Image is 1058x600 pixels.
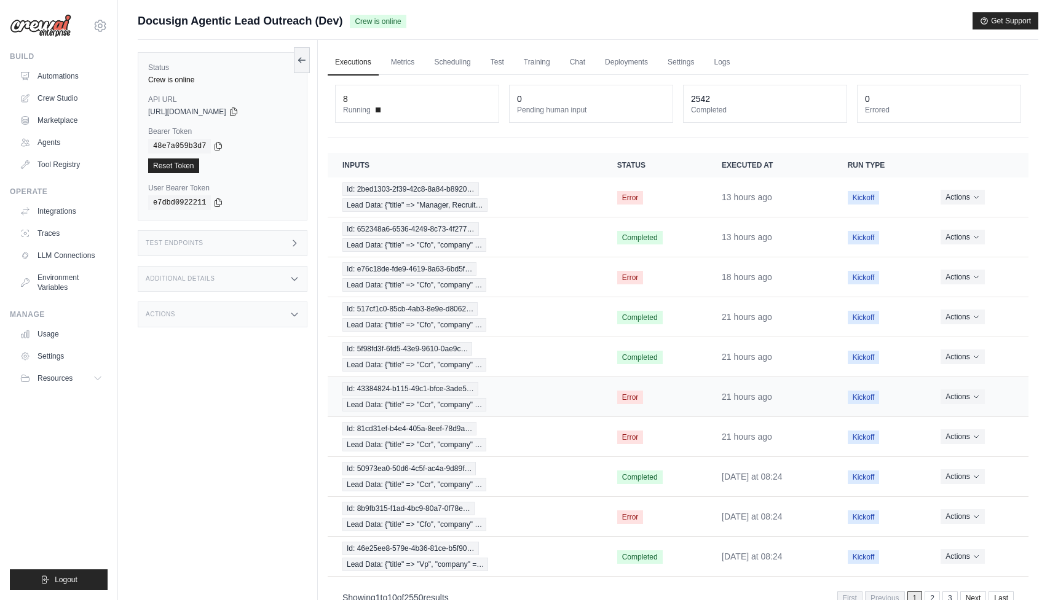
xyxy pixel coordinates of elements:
a: Settings [660,50,701,76]
div: Crew is online [148,75,297,85]
span: Kickoff [848,311,880,324]
th: Run Type [833,153,926,177]
a: Marketplace [15,111,108,130]
a: View execution details for Id [342,542,588,571]
span: Docusign Agentic Lead Outreach (Dev) [138,12,342,29]
span: Lead Data: {"title" => "Ccr", "company" … [342,478,486,491]
span: Lead Data: {"title" => "Cfo", "company" … [342,278,486,292]
h3: Additional Details [146,275,215,282]
span: Kickoff [848,231,880,244]
span: Kickoff [848,191,880,205]
span: Logout [55,575,77,585]
dt: Pending human input [517,105,665,115]
dt: Errored [865,105,1013,115]
a: Test [483,50,511,76]
span: Running [343,105,371,115]
span: Resources [38,373,73,383]
button: Actions for execution [941,429,984,444]
div: 2542 [691,93,710,105]
span: Error [617,271,644,284]
span: Completed [617,231,663,244]
a: Reset Token [148,158,199,173]
span: Id: 8b9fb315-f1ad-4bc9-80a7-0f78e… [342,502,475,515]
button: Actions for execution [941,549,984,564]
time: August 19, 2025 at 12:54 PDT [722,352,772,362]
h3: Actions [146,311,175,318]
a: Automations [15,66,108,86]
time: August 19, 2025 at 08:24 PDT [722,551,783,561]
a: Integrations [15,201,108,221]
div: Operate [10,187,108,197]
label: Bearer Token [148,127,297,136]
span: Kickoff [848,351,880,364]
time: August 19, 2025 at 20:40 PDT [722,192,772,202]
th: Executed at [707,153,833,177]
button: Resources [15,368,108,388]
time: August 19, 2025 at 08:24 PDT [722,512,783,521]
span: Id: 43384824-b115-49c1-bfce-3ade5… [342,382,478,395]
span: Id: 81cd31ef-b4e4-405a-8eef-78d9a… [342,422,476,435]
th: Status [602,153,707,177]
button: Actions for execution [941,349,984,364]
a: Settings [15,346,108,366]
a: View execution details for Id [342,422,588,451]
span: Lead Data: {"title" => "Cfo", "company" … [342,518,486,531]
a: View execution details for Id [342,302,588,332]
span: Lead Data: {"title" => "Cfo", "company" … [342,318,486,332]
span: [URL][DOMAIN_NAME] [148,107,226,117]
div: Build [10,52,108,61]
span: Error [617,391,644,404]
span: Completed [617,550,663,564]
span: Id: e76c18de-fde9-4619-8a63-6bd5f… [342,262,476,276]
span: Id: 50973ea0-50d6-4c5f-ac4a-9d89f… [342,462,476,475]
span: Kickoff [848,431,880,444]
div: 8 [343,93,348,105]
a: Agents [15,133,108,152]
a: Usage [15,324,108,344]
time: August 19, 2025 at 15:29 PDT [722,272,772,282]
time: August 19, 2025 at 12:28 PDT [722,392,772,402]
a: View execution details for Id [342,462,588,491]
button: Logout [10,569,108,590]
a: Crew Studio [15,88,108,108]
span: Lead Data: {"title" => "Cfo", "company" … [342,238,486,252]
span: Kickoff [848,470,880,484]
span: Id: 517cf1c0-85cb-4ab3-8e9e-d8062… [342,302,478,316]
div: Manage [10,310,108,319]
button: Actions for execution [941,190,984,205]
a: View execution details for Id [342,222,588,252]
span: Id: 652348a6-6536-4249-8c73-4f277… [342,222,479,236]
span: Lead Data: {"title" => "Manager, Recruit… [342,198,488,212]
button: Actions for execution [941,469,984,484]
span: Kickoff [848,550,880,564]
label: Status [148,63,297,72]
time: August 19, 2025 at 20:00 PDT [722,232,772,242]
a: Logs [706,50,737,76]
a: Deployments [598,50,655,76]
a: Scheduling [427,50,478,76]
span: Id: 2bed1303-2f39-42c8-8a84-b8920… [342,182,479,196]
span: Lead Data: {"title" => "Vp", "company" =… [342,558,488,571]
button: Get Support [973,12,1038,29]
dt: Completed [691,105,839,115]
span: Crew is online [350,15,406,28]
span: Completed [617,311,663,324]
code: 48e7a059b3d7 [148,139,211,154]
time: August 19, 2025 at 12:00 PDT [722,432,772,442]
a: Tool Registry [15,155,108,174]
a: Training [516,50,558,76]
span: Kickoff [848,510,880,524]
button: Actions for execution [941,230,984,244]
a: View execution details for Id [342,382,588,411]
span: Completed [617,470,663,484]
label: User Bearer Token [148,183,297,193]
label: API URL [148,95,297,104]
button: Actions for execution [941,509,984,524]
span: Error [617,510,644,524]
a: Chat [563,50,593,76]
a: View execution details for Id [342,342,588,372]
a: Traces [15,224,108,243]
time: August 19, 2025 at 08:24 PDT [722,472,783,481]
button: Actions for execution [941,270,984,284]
span: Lead Data: {"title" => "Ccr", "company" … [342,398,486,411]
